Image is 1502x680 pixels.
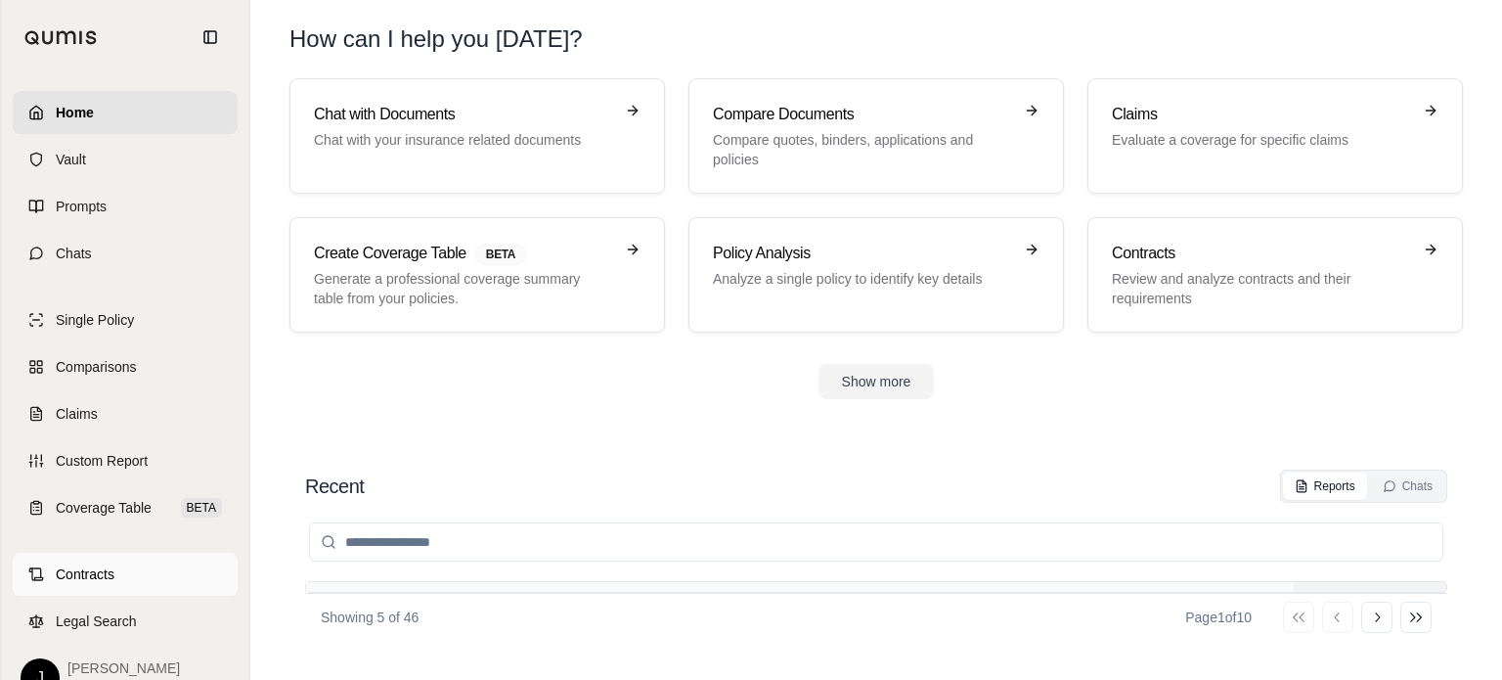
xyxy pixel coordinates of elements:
[321,608,419,627] p: Showing 5 of 46
[13,553,238,596] a: Contracts
[56,404,98,424] span: Claims
[24,30,98,45] img: Qumis Logo
[713,103,1012,126] h3: Compare Documents
[67,658,180,678] span: [PERSON_NAME]
[56,565,114,584] span: Contracts
[13,91,238,134] a: Home
[314,269,613,308] p: Generate a professional coverage summary table from your policies.
[1295,478,1355,494] div: Reports
[1383,478,1433,494] div: Chats
[56,244,92,263] span: Chats
[56,310,134,330] span: Single Policy
[13,486,238,529] a: Coverage TableBETA
[1087,217,1463,333] a: ContractsReview and analyze contracts and their requirements
[314,130,613,150] p: Chat with your insurance related documents
[314,103,613,126] h3: Chat with Documents
[1283,473,1367,500] button: Reports
[1112,269,1411,308] p: Review and analyze contracts and their requirements
[289,78,665,194] a: Chat with DocumentsChat with your insurance related documents
[1085,582,1294,638] th: Report Type
[682,582,1085,638] th: Files
[56,357,136,377] span: Comparisons
[1112,130,1411,150] p: Evaluate a coverage for specific claims
[1371,473,1444,500] button: Chats
[56,103,94,122] span: Home
[713,269,1012,289] p: Analyze a single policy to identify key details
[13,298,238,341] a: Single Policy
[1112,242,1411,265] h3: Contracts
[13,185,238,228] a: Prompts
[181,498,222,518] span: BETA
[13,345,238,388] a: Comparisons
[713,130,1012,169] p: Compare quotes, binders, applications and policies
[13,392,238,435] a: Claims
[688,217,1064,333] a: Policy AnalysisAnalyze a single policy to identify key details
[56,197,107,216] span: Prompts
[289,217,665,333] a: Create Coverage TableBETAGenerate a professional coverage summary table from your policies.
[56,498,152,518] span: Coverage Table
[56,451,148,471] span: Custom Report
[818,364,935,399] button: Show more
[13,232,238,275] a: Chats
[474,244,527,265] span: BETA
[56,612,137,631] span: Legal Search
[195,22,226,53] button: Collapse sidebar
[314,242,613,265] h3: Create Coverage Table
[13,138,238,181] a: Vault
[289,23,1463,55] h1: How can I help you [DATE]?
[713,242,1012,265] h3: Policy Analysis
[305,473,364,500] h2: Recent
[13,600,238,643] a: Legal Search
[688,78,1064,194] a: Compare DocumentsCompare quotes, binders, applications and policies
[56,150,86,169] span: Vault
[1087,78,1463,194] a: ClaimsEvaluate a coverage for specific claims
[13,439,238,482] a: Custom Report
[1112,103,1411,126] h3: Claims
[1185,608,1252,627] div: Page 1 of 10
